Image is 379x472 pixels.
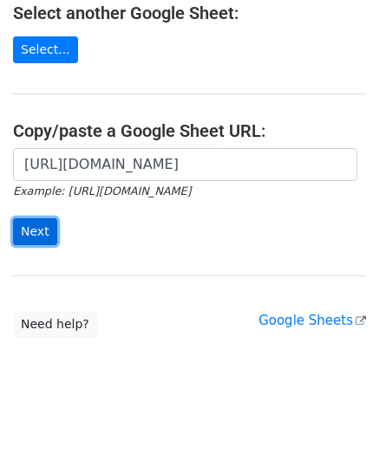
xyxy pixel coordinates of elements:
iframe: Chat Widget [292,389,379,472]
h4: Copy/paste a Google Sheet URL: [13,120,366,141]
small: Example: [URL][DOMAIN_NAME] [13,184,191,197]
a: Google Sheets [258,313,366,328]
a: Need help? [13,311,97,338]
input: Next [13,218,57,245]
h4: Select another Google Sheet: [13,3,366,23]
a: Select... [13,36,78,63]
input: Paste your Google Sheet URL here [13,148,357,181]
